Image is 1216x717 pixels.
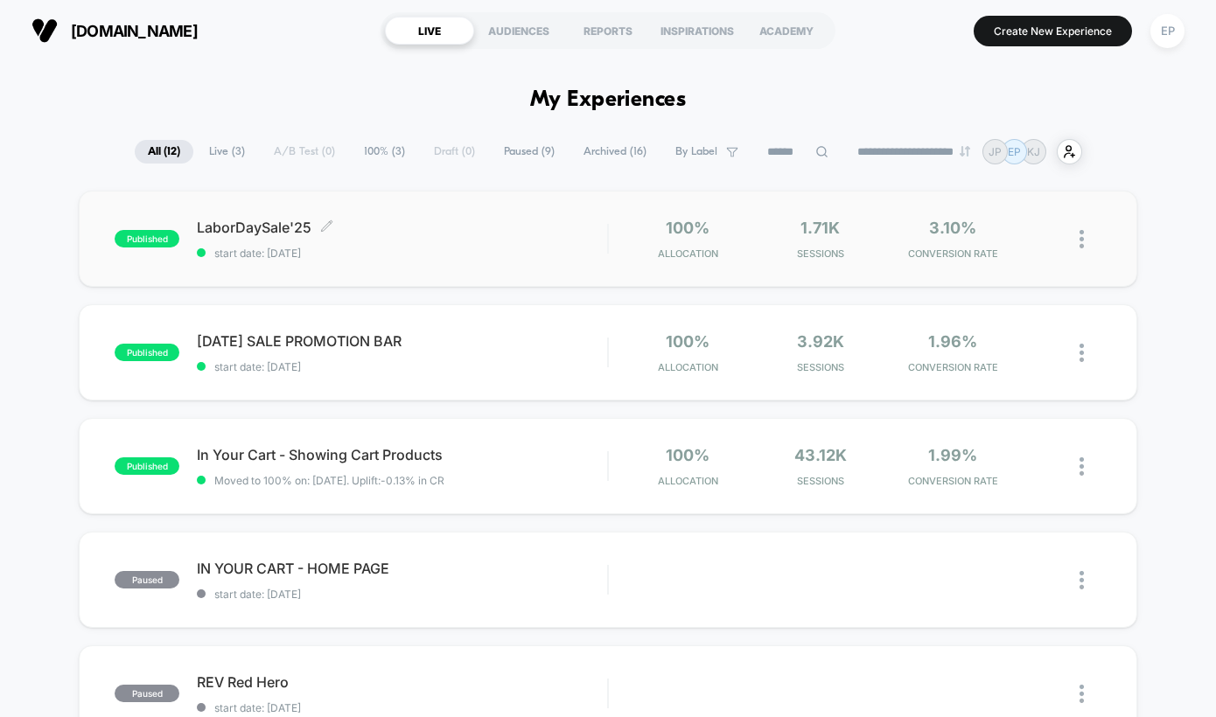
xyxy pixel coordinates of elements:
[666,446,709,464] span: 100%
[653,17,742,45] div: INSPIRATIONS
[197,332,607,350] span: [DATE] SALE PROMOTION BAR
[891,475,1015,487] span: CONVERSION RATE
[197,360,607,373] span: start date: [DATE]
[197,673,607,691] span: REV Red Hero
[742,17,831,45] div: ACADEMY
[214,474,444,487] span: Moved to 100% on: [DATE] . Uplift: -0.13% in CR
[26,17,203,45] button: [DOMAIN_NAME]
[1080,344,1084,362] img: close
[794,446,847,464] span: 43.12k
[928,446,977,464] span: 1.99%
[797,332,844,351] span: 3.92k
[563,17,653,45] div: REPORTS
[658,247,718,260] span: Allocation
[115,685,179,702] span: paused
[928,332,977,351] span: 1.96%
[115,344,179,361] span: published
[31,17,58,44] img: Visually logo
[666,332,709,351] span: 100%
[1008,145,1021,158] p: EP
[658,475,718,487] span: Allocation
[491,140,568,164] span: Paused ( 9 )
[758,247,882,260] span: Sessions
[570,140,660,164] span: Archived ( 16 )
[1080,230,1084,248] img: close
[197,247,607,260] span: start date: [DATE]
[1080,457,1084,476] img: close
[196,140,258,164] span: Live ( 3 )
[929,219,976,237] span: 3.10%
[1150,14,1185,48] div: EP
[1080,685,1084,703] img: close
[974,16,1132,46] button: Create New Experience
[115,571,179,588] span: paused
[115,230,179,247] span: published
[197,588,607,601] span: start date: [DATE]
[758,475,882,487] span: Sessions
[197,701,607,714] span: start date: [DATE]
[530,87,687,113] h1: My Experiences
[385,17,474,45] div: LIVE
[666,219,709,237] span: 100%
[800,219,840,237] span: 1.71k
[71,22,198,40] span: [DOMAIN_NAME]
[1080,571,1084,589] img: close
[135,140,193,164] span: All ( 12 )
[891,247,1015,260] span: CONVERSION RATE
[891,361,1015,373] span: CONVERSION RATE
[351,140,418,164] span: 100% ( 3 )
[197,446,607,463] span: In Your Cart - Showing Cart Products
[758,361,882,373] span: Sessions
[1027,145,1040,158] p: KJ
[197,219,607,236] span: LaborDaySale'25
[474,17,563,45] div: AUDIENCES
[658,361,718,373] span: Allocation
[197,560,607,577] span: IN YOUR CART - HOME PAGE
[115,457,179,475] span: published
[1145,13,1190,49] button: EP
[960,146,970,157] img: end
[989,145,1002,158] p: JP
[675,145,717,158] span: By Label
